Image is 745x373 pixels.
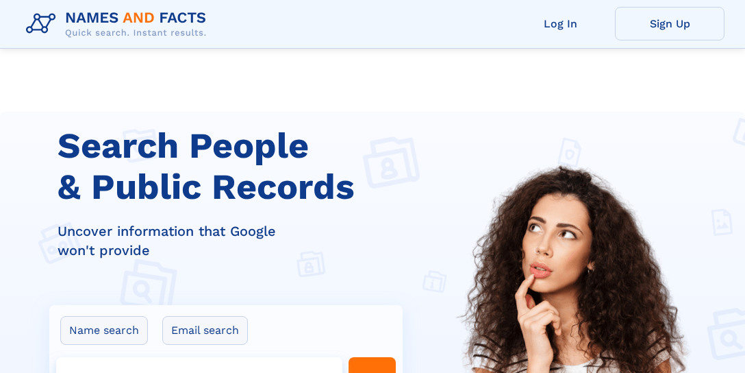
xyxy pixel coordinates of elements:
a: Sign Up [615,7,724,40]
label: Name search [60,316,148,345]
img: Logo Names and Facts [21,5,218,43]
a: Log In [505,7,615,40]
h1: Search People & Public Records [58,125,411,208]
div: Uncover information that Google won't provide [58,221,411,260]
label: Email search [162,316,248,345]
